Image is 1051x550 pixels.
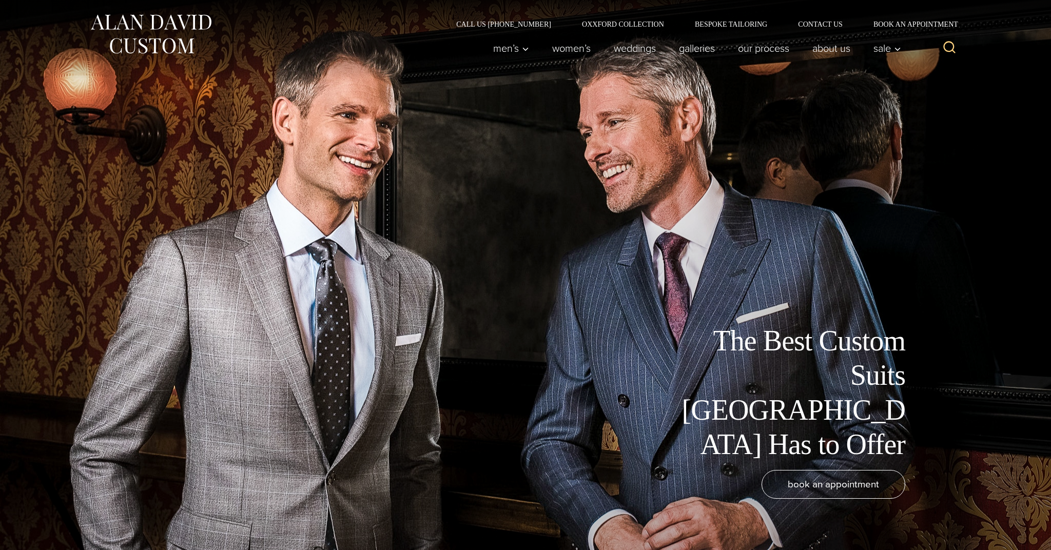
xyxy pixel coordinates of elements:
[441,21,567,28] a: Call Us [PHONE_NUMBER]
[858,21,962,28] a: Book an Appointment
[482,38,907,58] nav: Primary Navigation
[727,38,801,58] a: Our Process
[937,36,962,61] button: View Search Form
[801,38,862,58] a: About Us
[89,11,212,57] img: Alan David Custom
[788,477,879,492] span: book an appointment
[679,21,783,28] a: Bespoke Tailoring
[674,324,905,462] h1: The Best Custom Suits [GEOGRAPHIC_DATA] Has to Offer
[567,21,679,28] a: Oxxford Collection
[441,21,962,28] nav: Secondary Navigation
[762,470,905,499] a: book an appointment
[873,43,901,53] span: Sale
[493,43,529,53] span: Men’s
[783,21,858,28] a: Contact Us
[602,38,668,58] a: weddings
[668,38,727,58] a: Galleries
[541,38,602,58] a: Women’s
